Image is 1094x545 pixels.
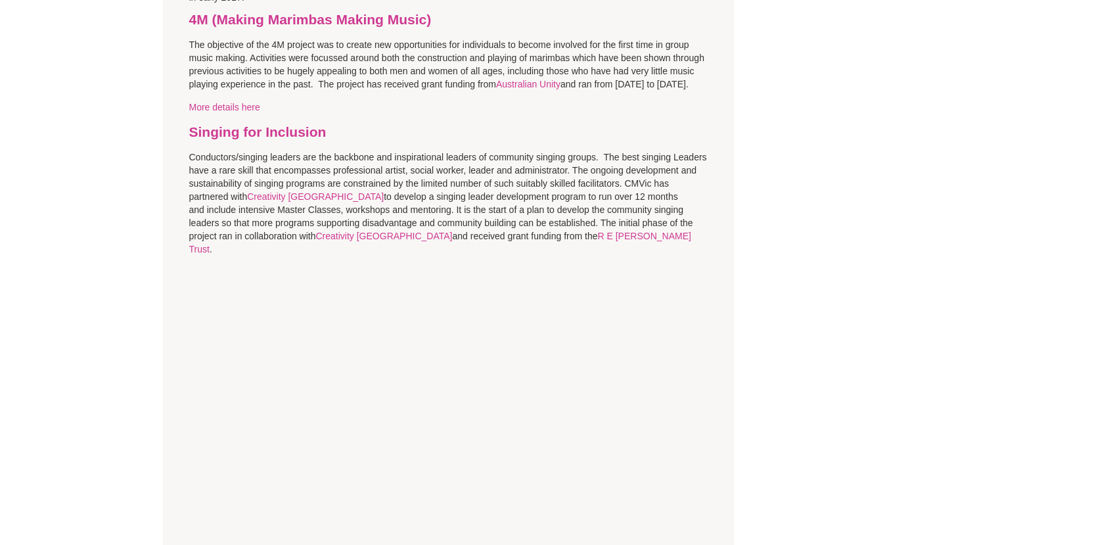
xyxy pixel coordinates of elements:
a: Australian Unity [496,79,560,89]
p: Conductors/singing leaders are the backbone and inspirational leaders of community singing groups... [189,151,708,256]
a: 4M (Making Marimbas Making Music) [189,12,432,27]
a: More details here [189,102,260,112]
a: R E [PERSON_NAME] Trust [189,231,691,254]
a: Creativity [GEOGRAPHIC_DATA] [247,191,384,202]
p: The objective of the 4M project was to create new opportunities for individuals to become involve... [189,38,708,91]
a: Creativity [GEOGRAPHIC_DATA] [316,231,453,241]
a: Singing for Inclusion [189,124,327,139]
